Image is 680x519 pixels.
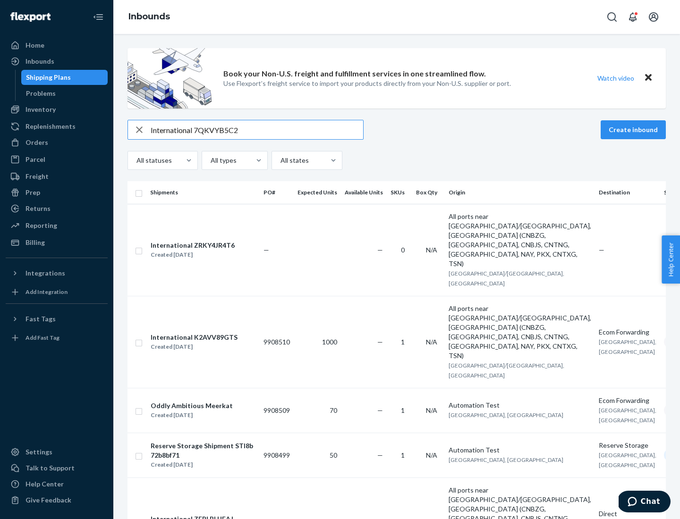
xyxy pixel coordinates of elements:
a: Orders [6,135,108,150]
a: Returns [6,201,108,216]
td: 9908509 [260,388,294,433]
span: 1 [401,338,405,346]
div: Billing [25,238,45,247]
span: N/A [426,451,437,459]
button: Integrations [6,266,108,281]
div: Reporting [25,221,57,230]
span: [GEOGRAPHIC_DATA]/[GEOGRAPHIC_DATA], [GEOGRAPHIC_DATA] [449,362,564,379]
div: Direct [599,509,656,519]
a: Replenishments [6,119,108,134]
div: Replenishments [25,122,76,131]
div: Shipping Plans [26,73,71,82]
th: Origin [445,181,595,204]
a: Inbounds [128,11,170,22]
p: Book your Non-U.S. freight and fulfillment services in one streamlined flow. [223,68,486,79]
button: Close Navigation [89,8,108,26]
button: Open account menu [644,8,663,26]
span: N/A [426,246,437,254]
a: Inbounds [6,54,108,69]
a: Help Center [6,477,108,492]
img: Flexport logo [10,12,51,22]
div: Oddly Ambitious Meerkat [151,401,233,410]
div: Home [25,41,44,50]
th: Available Units [341,181,387,204]
th: PO# [260,181,294,204]
a: Inventory [6,102,108,117]
span: 1 [401,451,405,459]
div: Ecom Forwarding [599,396,656,405]
div: Problems [26,89,56,98]
th: Expected Units [294,181,341,204]
span: — [377,451,383,459]
button: Fast Tags [6,311,108,326]
span: [GEOGRAPHIC_DATA], [GEOGRAPHIC_DATA] [599,452,656,469]
div: Automation Test [449,401,591,410]
span: — [599,246,604,254]
th: Box Qty [412,181,445,204]
div: Automation Test [449,445,591,455]
div: Fast Tags [25,314,56,324]
div: Add Integration [25,288,68,296]
th: Shipments [146,181,260,204]
div: Talk to Support [25,463,75,473]
span: [GEOGRAPHIC_DATA], [GEOGRAPHIC_DATA] [599,407,656,424]
span: [GEOGRAPHIC_DATA], [GEOGRAPHIC_DATA] [449,456,563,463]
div: International ZRKY4JR4T6 [151,241,235,250]
button: Talk to Support [6,460,108,476]
div: Give Feedback [25,495,71,505]
a: Problems [21,86,108,101]
button: Open notifications [623,8,642,26]
a: Prep [6,185,108,200]
div: Created [DATE] [151,410,233,420]
div: Reserve Storage [599,441,656,450]
input: All types [210,156,211,165]
button: Watch video [591,71,640,85]
iframe: Opens a widget where you can chat to one of our agents [619,491,671,514]
span: — [377,246,383,254]
a: Add Fast Tag [6,330,108,345]
a: Add Integration [6,285,108,300]
span: — [377,338,383,346]
div: Orders [25,138,48,147]
span: 0 [401,246,405,254]
div: International K2AVV89GTS [151,333,238,342]
td: 9908499 [260,433,294,477]
ol: breadcrumbs [121,3,178,31]
button: Close [642,71,654,85]
div: Reserve Storage Shipment STI8b72b8bf71 [151,441,255,460]
div: Ecom Forwarding [599,327,656,337]
div: Help Center [25,479,64,489]
span: [GEOGRAPHIC_DATA]/[GEOGRAPHIC_DATA], [GEOGRAPHIC_DATA] [449,270,564,287]
span: 70 [330,406,337,414]
div: Add Fast Tag [25,334,59,342]
div: All ports near [GEOGRAPHIC_DATA]/[GEOGRAPHIC_DATA], [GEOGRAPHIC_DATA] (CNBZG, [GEOGRAPHIC_DATA], ... [449,304,591,360]
div: Prep [25,188,40,197]
div: Inbounds [25,57,54,66]
button: Create inbound [601,120,666,139]
a: Billing [6,235,108,250]
div: Created [DATE] [151,250,235,259]
span: — [377,406,383,414]
a: Reporting [6,218,108,233]
p: Use Flexport’s freight service to import your products directly from your Non-U.S. supplier or port. [223,79,511,88]
span: 1 [401,406,405,414]
div: Returns [25,204,51,213]
span: Help Center [662,235,680,284]
input: All states [280,156,280,165]
a: Parcel [6,152,108,167]
span: 50 [330,451,337,459]
span: N/A [426,338,437,346]
th: Destination [595,181,660,204]
span: — [263,246,269,254]
span: [GEOGRAPHIC_DATA], [GEOGRAPHIC_DATA] [449,411,563,419]
a: Settings [6,444,108,460]
div: Created [DATE] [151,342,238,352]
button: Give Feedback [6,493,108,508]
div: Settings [25,447,52,457]
div: Parcel [25,155,45,164]
a: Shipping Plans [21,70,108,85]
a: Home [6,38,108,53]
input: Search inbounds by name, destination, msku... [151,120,363,139]
td: 9908510 [260,296,294,388]
div: Integrations [25,268,65,278]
